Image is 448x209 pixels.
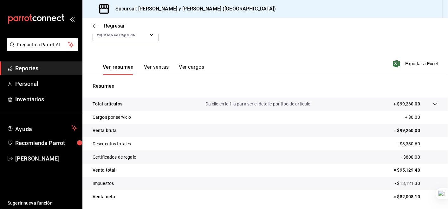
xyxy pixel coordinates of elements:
[93,193,115,200] p: Venta neta
[15,139,77,147] span: Recomienda Parrot
[7,38,78,51] button: Pregunta a Parrot AI
[93,114,131,121] p: Cargos por servicio
[70,16,75,22] button: open_drawer_menu
[93,154,136,161] p: Certificados de regalo
[398,141,438,147] p: - $3,330.60
[93,180,114,187] p: Impuestos
[393,193,438,200] p: = $82,008.10
[93,141,131,147] p: Descuentos totales
[395,180,438,187] p: - $13,121.30
[8,200,77,206] span: Sugerir nueva función
[93,167,115,174] p: Venta total
[97,31,135,38] span: Elige las categorías
[393,167,438,174] p: = $95,129.40
[144,64,169,75] button: Ver ventas
[393,101,420,107] p: + $99,260.00
[179,64,205,75] button: Ver cargos
[104,23,125,29] span: Regresar
[4,46,78,53] a: Pregunta a Parrot AI
[401,154,438,161] p: - $800.00
[15,95,77,104] span: Inventarios
[93,101,122,107] p: Total artículos
[103,64,204,75] div: navigation tabs
[15,79,77,88] span: Personal
[93,82,438,90] p: Resumen
[93,127,117,134] p: Venta bruta
[393,127,438,134] p: = $99,260.00
[15,124,69,132] span: Ayuda
[93,23,125,29] button: Regresar
[15,154,77,163] span: [PERSON_NAME]
[17,41,68,48] span: Pregunta a Parrot AI
[103,64,134,75] button: Ver resumen
[205,101,311,107] p: Da clic en la fila para ver el detalle por tipo de artículo
[15,64,77,73] span: Reportes
[394,60,438,67] button: Exportar a Excel
[405,114,438,121] p: + $0.00
[110,5,276,13] h3: Sucursal: [PERSON_NAME] y [PERSON_NAME] ([GEOGRAPHIC_DATA])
